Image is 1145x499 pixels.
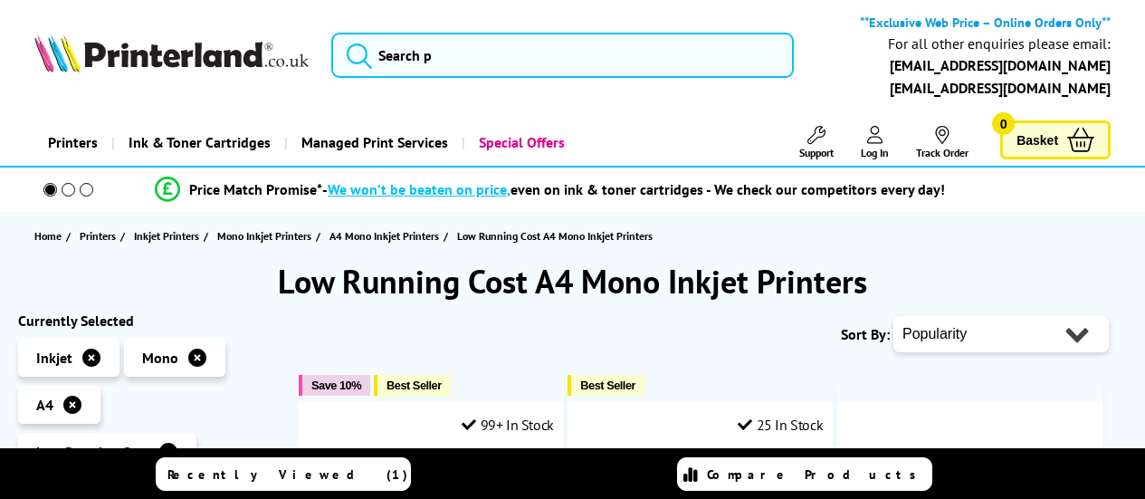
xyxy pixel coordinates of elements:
span: Log In [861,146,889,159]
span: Inkjet Printers [134,226,199,245]
a: Home [34,226,66,245]
span: Best Seller [580,379,635,392]
img: Printerland Logo [34,34,309,72]
span: Printers [80,226,116,245]
a: Printers [34,120,111,166]
a: Ink & Toner Cartridges [111,120,284,166]
span: Price Match Promise* [189,180,322,198]
a: Support [799,126,834,159]
div: Currently Selected [18,312,281,330]
span: Support [799,146,834,159]
li: modal_Promise [9,174,1091,206]
span: Ink & Toner Cartridges [129,120,271,166]
h1: Low Running Cost A4 Mono Inkjet Printers [18,260,1127,302]
button: Save 10% [299,375,370,396]
a: Recently Viewed (1) [156,457,411,491]
div: 25 In Stock [738,416,823,434]
a: Printerland Logo [34,34,309,76]
div: 99+ In Stock [462,416,554,434]
b: **Exclusive Web Price – Online Orders Only** [860,14,1111,31]
span: Inkjet [36,349,72,367]
span: Mono Inkjet Printers [217,226,311,245]
a: Special Offers [462,120,578,166]
input: Search p [331,33,794,78]
span: A4 [36,396,53,414]
div: - even on ink & toner cartridges - We check our competitors every day! [322,180,945,198]
span: A4 Mono Inkjet Printers [329,226,439,245]
button: Best Seller [568,375,644,396]
span: Best Seller [386,379,442,392]
span: Compare Products [707,466,926,483]
span: Low Running Cost A4 Mono Inkjet Printers [457,229,653,243]
a: Managed Print Services [284,120,462,166]
a: Basket 0 [1000,120,1111,159]
a: Log In [861,126,889,159]
span: We won’t be beaten on price, [328,180,510,198]
a: Track Order [916,126,968,159]
span: Basket [1016,128,1058,152]
a: Compare Products [677,457,932,491]
button: Best Seller [374,375,451,396]
span: Low Running Cost [36,443,149,461]
span: Mono [142,349,178,367]
a: Printers [80,226,120,245]
span: Recently Viewed (1) [167,466,408,483]
a: A4 Mono Inkjet Printers [329,226,444,245]
a: [EMAIL_ADDRESS][DOMAIN_NAME] [890,56,1111,74]
span: Sort By: [841,325,890,343]
span: 0 [992,112,1015,135]
a: [EMAIL_ADDRESS][DOMAIN_NAME] [890,79,1111,97]
span: Save 10% [311,379,361,392]
div: For all other enquiries please email: [888,35,1111,53]
a: Mono Inkjet Printers [217,226,316,245]
a: Inkjet Printers [134,226,204,245]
